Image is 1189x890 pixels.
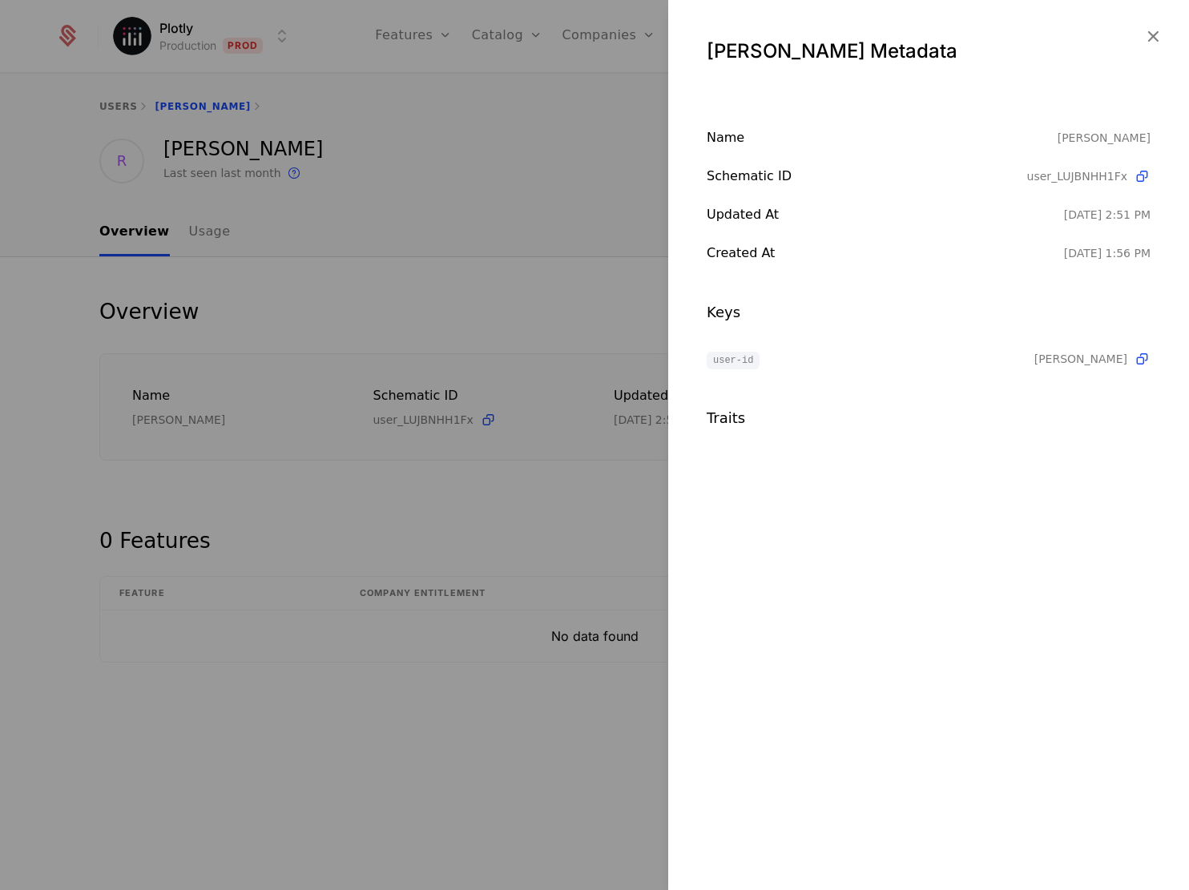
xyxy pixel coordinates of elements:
span: [PERSON_NAME] [1034,351,1127,367]
div: 8/11/25, 2:51 PM [1064,207,1151,223]
div: Name [707,128,1058,147]
div: Keys [707,301,1151,324]
div: 8/11/25, 1:56 PM [1064,245,1151,261]
div: Updated at [707,205,1064,224]
div: Schematic ID [707,167,1027,186]
span: user_LUJBNHH1Fx [1027,168,1127,184]
span: user-id [707,352,760,369]
div: [PERSON_NAME] Metadata [707,38,1151,64]
div: [PERSON_NAME] [1058,128,1151,147]
div: Traits [707,407,1151,429]
div: Created at [707,244,1064,263]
